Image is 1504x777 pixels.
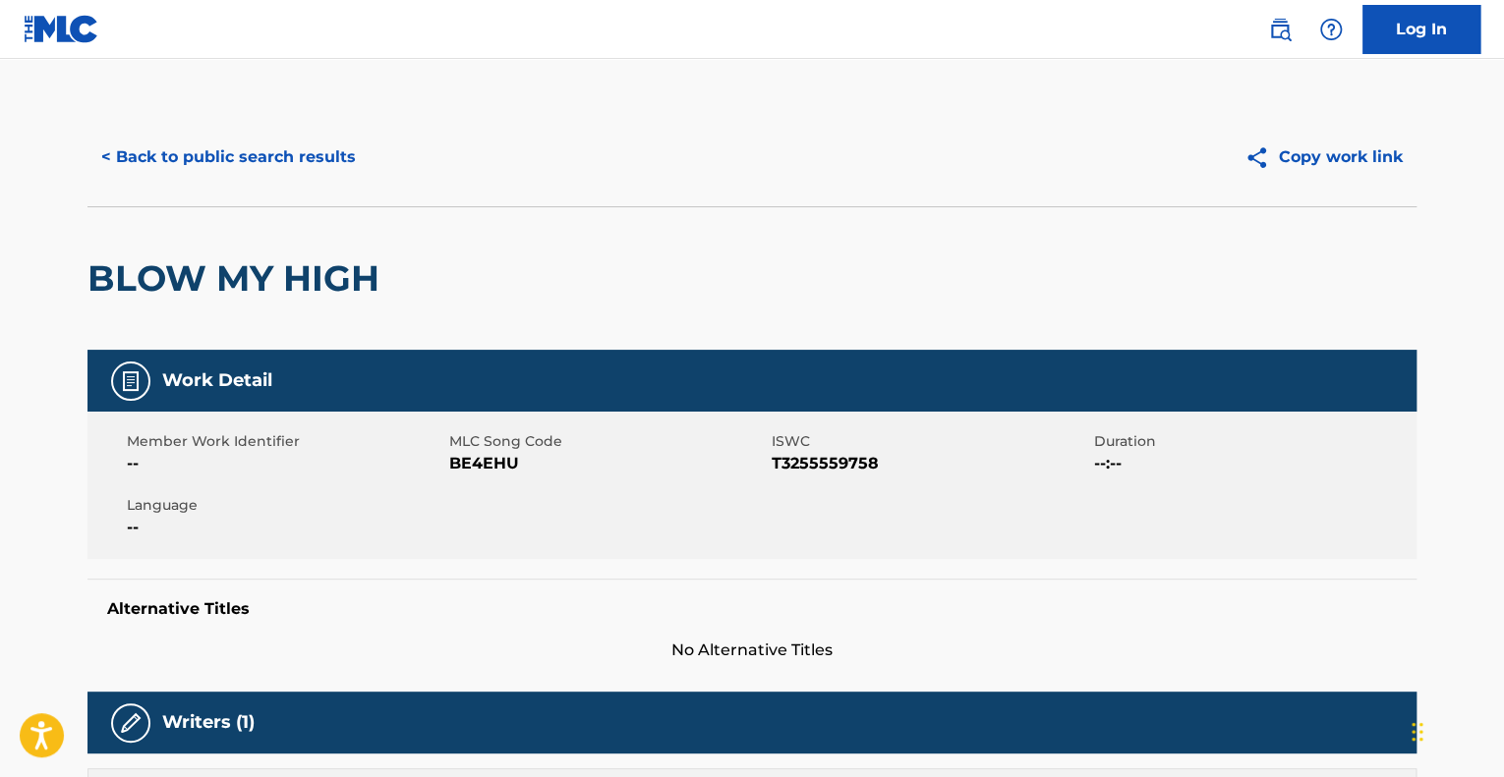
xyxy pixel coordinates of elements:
[119,711,143,735] img: Writers
[1244,145,1279,170] img: Copy work link
[1412,702,1423,761] div: Drag
[1406,683,1504,777] iframe: Chat Widget
[87,256,389,301] h2: BLOW MY HIGH
[1311,10,1351,49] div: Help
[24,15,99,43] img: MLC Logo
[1260,10,1300,49] a: Public Search
[772,431,1089,452] span: ISWC
[162,369,272,392] h5: Work Detail
[449,431,767,452] span: MLC Song Code
[1094,452,1412,475] span: --:--
[87,638,1417,662] span: No Alternative Titles
[162,711,255,734] h5: Writers (1)
[1268,18,1292,41] img: search
[449,452,767,475] span: BE4EHU
[127,516,444,539] span: --
[119,369,143,393] img: Work Detail
[127,431,444,452] span: Member Work Identifier
[1362,5,1480,54] a: Log In
[127,495,444,516] span: Language
[1319,18,1343,41] img: help
[87,133,370,182] button: < Back to public search results
[772,452,1089,475] span: T3255559758
[1231,133,1417,182] button: Copy work link
[107,599,1397,619] h5: Alternative Titles
[1094,431,1412,452] span: Duration
[127,452,444,475] span: --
